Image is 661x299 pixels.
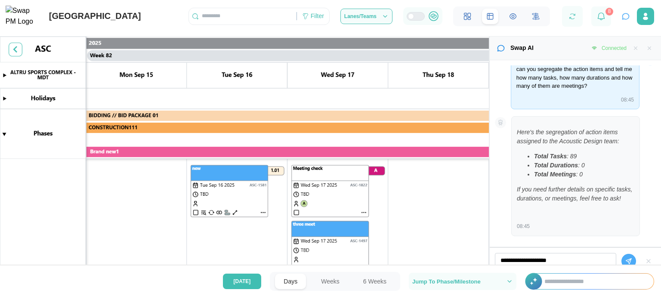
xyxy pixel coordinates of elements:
div: Swap AI [510,43,534,53]
li: : 89 [534,152,634,161]
button: Refresh Grid [566,10,578,22]
div: Filter [311,12,324,21]
button: 6 Weeks [355,274,395,289]
p: If you need further details on specific tasks, durations, or meetings, feel free to ask! [517,185,634,203]
span: Lanes/Teams [344,14,377,19]
strong: Total Meetings [534,171,576,178]
div: Connected [602,44,627,52]
div: + [525,273,654,290]
span: [DATE] [234,274,251,289]
div: [GEOGRAPHIC_DATA] [49,9,141,23]
img: Swap PM Logo [6,6,40,27]
button: Clear messages [631,43,640,53]
div: 08:45 [517,222,634,231]
div: 8 [605,8,613,15]
li: : 0 [534,170,634,179]
span: Jump To Phase/Milestone [412,279,481,284]
strong: Total Durations [534,162,578,169]
strong: Total Tasks [534,153,567,160]
li: : 0 [534,161,634,170]
p: can you segregate the action items and tell me how many tasks, how many durations and how many of... [516,65,634,90]
button: Weeks [312,274,348,289]
div: 08:45 [516,96,634,104]
button: Lanes/Teams [340,9,392,24]
button: Jump To Phase/Milestone [409,273,516,290]
button: Close chat [645,43,654,53]
p: Here's the segregation of action items assigned to the Acoustic Design team: [517,128,634,146]
button: Days [275,274,306,289]
button: [DATE] [223,274,262,289]
button: Close chat [620,10,632,22]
